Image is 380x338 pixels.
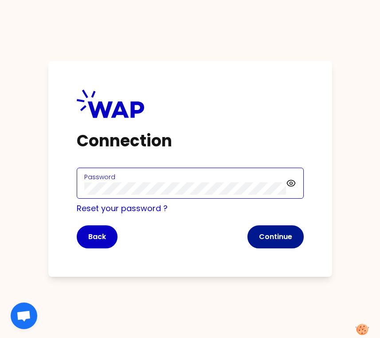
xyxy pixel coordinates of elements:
button: Continue [247,225,304,248]
button: Back [77,225,118,248]
label: Password [84,173,115,181]
div: Open chat [11,303,37,329]
a: Reset your password ? [77,203,168,214]
h1: Connection [77,132,304,150]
